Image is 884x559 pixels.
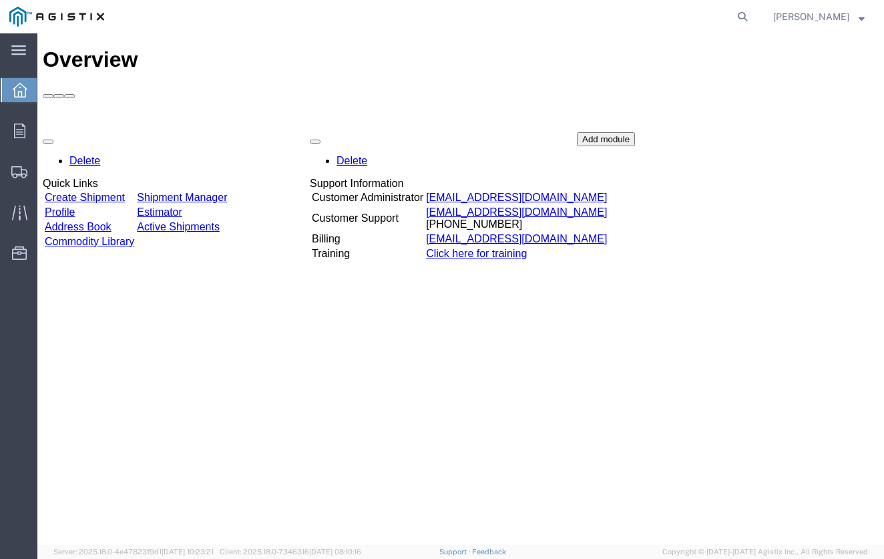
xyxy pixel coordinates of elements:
a: Support [439,548,473,556]
span: Client: 2025.18.0-7346316 [220,548,361,556]
span: [DATE] 10:23:21 [162,548,214,556]
a: Delete [299,122,330,133]
a: [EMAIL_ADDRESS][DOMAIN_NAME] [389,200,570,211]
td: Customer Administrator [274,158,387,171]
img: logo [9,7,104,27]
button: [PERSON_NAME] [772,9,865,25]
button: Add module [539,99,598,113]
a: Click here for training [389,214,489,226]
a: Shipment Manager [99,158,190,170]
a: Profile [7,173,37,184]
a: Estimator [99,173,145,184]
iframe: FS Legacy Container [37,33,884,545]
a: Address Book [7,188,74,199]
span: Danielle Pass [773,9,849,24]
a: [EMAIL_ADDRESS][DOMAIN_NAME] [389,158,570,170]
a: Feedback [472,548,506,556]
a: Commodity Library [7,202,97,214]
a: Active Shipments [99,188,182,199]
td: Billing [274,199,387,212]
a: [EMAIL_ADDRESS][DOMAIN_NAME] [389,173,570,184]
td: Customer Support [274,172,387,198]
span: Server: 2025.18.0-4e47823f9d1 [53,548,214,556]
td: [PHONE_NUMBER] [388,172,570,198]
td: Training [274,214,387,227]
span: [DATE] 08:10:16 [309,548,361,556]
span: Copyright © [DATE]-[DATE] Agistix Inc., All Rights Reserved [662,546,868,558]
div: Support Information [272,144,572,156]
